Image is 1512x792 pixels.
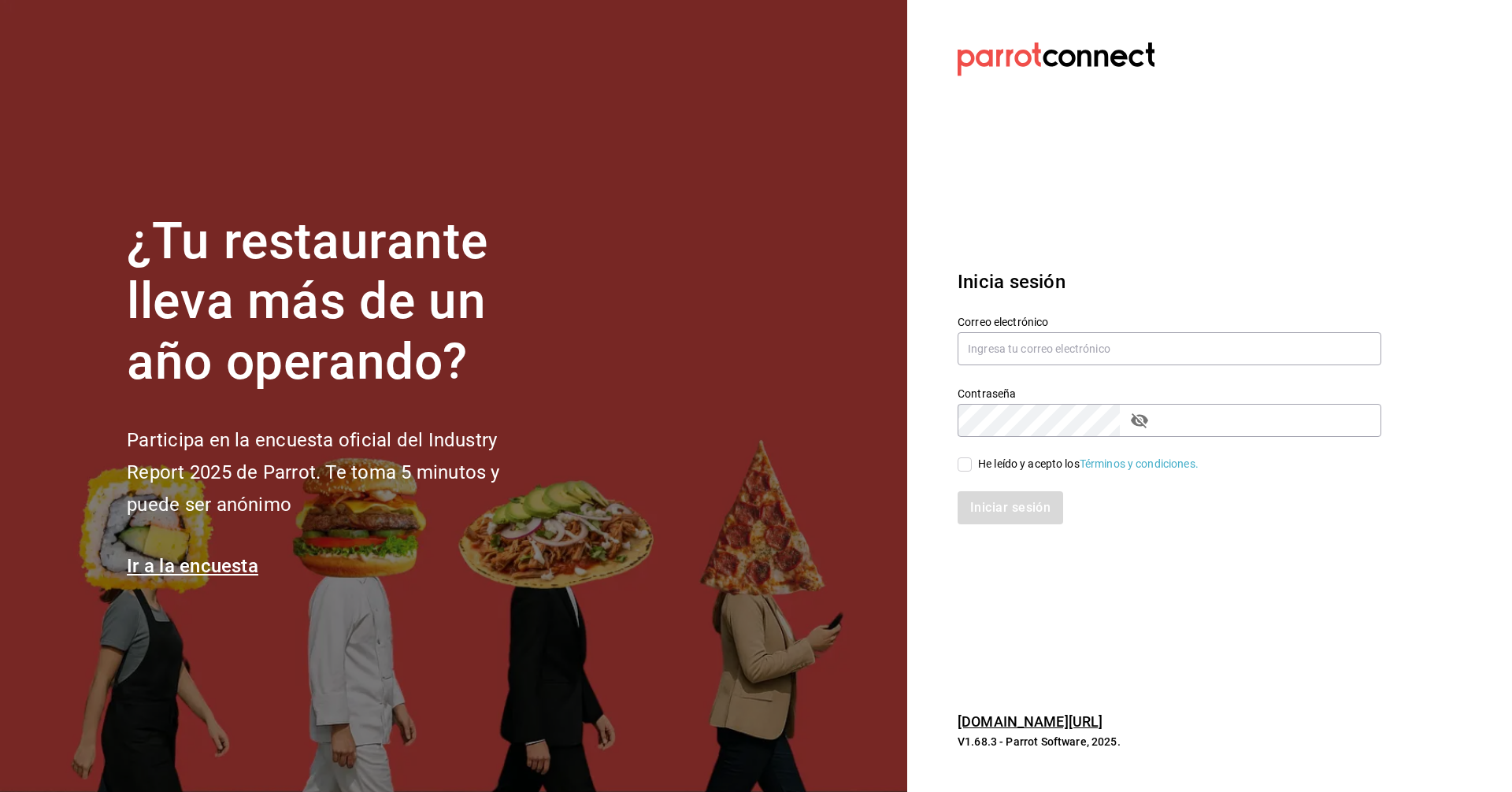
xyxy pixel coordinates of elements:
[958,713,1102,730] a: [DOMAIN_NAME][URL]
[1126,407,1153,434] button: passwordField
[958,316,1381,327] label: Correo electrónico
[958,332,1381,365] input: Ingresa tu correo electrónico
[127,424,552,520] h2: Participa en la encuesta oficial del Industry Report 2025 de Parrot. Te toma 5 minutos y puede se...
[127,555,258,577] a: Ir a la encuesta
[958,734,1381,749] p: V1.68.3 - Parrot Software, 2025.
[978,456,1199,472] div: He leído y acepto los
[1080,457,1199,470] a: Términos y condiciones.
[127,212,552,393] h1: ¿Tu restaurante lleva más de un año operando?
[958,268,1381,296] h3: Inicia sesión
[958,387,1381,398] label: Contraseña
